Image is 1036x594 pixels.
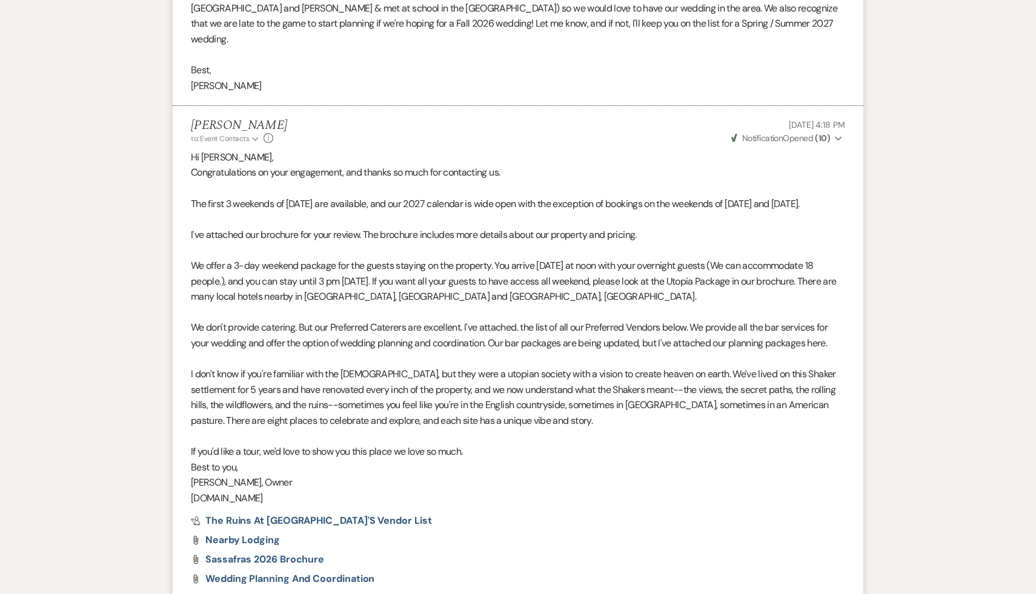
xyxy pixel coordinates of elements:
span: Wedding Planning and Coordination [205,572,374,585]
p: Best, [191,62,845,78]
strong: ( 10 ) [815,133,830,144]
p: I've attached our brochure for your review. The brochure includes more details about our property... [191,227,845,243]
h5: [PERSON_NAME] [191,118,287,133]
a: Sassafras 2026 Brochure [205,555,324,564]
span: Sassafras 2026 Brochure [205,553,324,566]
span: The Ruins at [GEOGRAPHIC_DATA]'s Vendor List [205,514,431,527]
p: Hi [PERSON_NAME], [191,150,845,165]
span: We offer a 3-day weekend package for the guests staying on the property. You arrive [DATE] at noo... [191,259,836,303]
a: The Ruins at [GEOGRAPHIC_DATA]'s Vendor List [191,516,431,526]
span: Opened [731,133,831,144]
span: to: Event Contacts [191,134,249,144]
p: If you'd like a tour, we'd love to show you this place we love so much. [191,444,845,460]
p: Best to you, [191,460,845,475]
a: Wedding Planning and Coordination [205,574,374,584]
p: Congratulations on your engagement, and thanks so much for contacting us. [191,165,845,180]
span: Notification [742,133,783,144]
p: [PERSON_NAME], Owner [191,475,845,490]
p: We don't provide catering. But our Preferred Caterers are excellent. I've attached. the list of a... [191,320,845,351]
a: Nearby Lodging [205,535,280,545]
span: I don't know if you're familiar with the [DEMOGRAPHIC_DATA], but they were a utopian society with... [191,368,836,427]
p: [PERSON_NAME] [191,78,845,94]
button: to: Event Contacts [191,133,261,144]
button: NotificationOpened (10) [729,132,845,145]
span: Nearby Lodging [205,533,280,546]
p: [DOMAIN_NAME] [191,490,845,506]
span: [DATE] 4:18 PM [789,119,845,130]
p: The first 3 weekends of [DATE] are available, and our 2027 calendar is wide open with the excepti... [191,196,845,212]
